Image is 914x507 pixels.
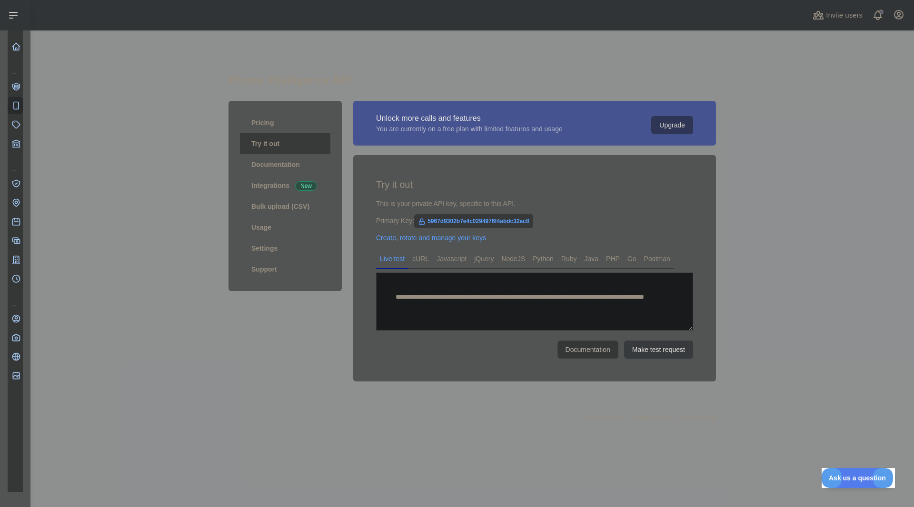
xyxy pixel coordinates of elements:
div: You are currently on a free plan with limited features and usage [376,124,563,134]
span: New [295,181,317,191]
a: Go [624,251,640,266]
a: Settings [240,238,330,259]
button: Make test request [624,341,693,359]
a: Terms of service [634,414,675,421]
button: Invite users [811,8,864,23]
a: Abstract API Inc. [586,414,628,421]
iframe: Toggle Customer Support [822,468,895,488]
div: Primary Key: [376,216,693,225]
a: Integrations New [240,175,330,196]
a: Usage [240,217,330,238]
a: Javascript [433,251,470,266]
a: Java [581,251,603,266]
a: Try it out [240,133,330,154]
div: ... [8,289,23,308]
div: This is your private API key, specific to this API. [376,199,693,208]
a: Pricing [240,112,330,133]
a: Documentation [557,341,618,359]
a: Python [529,251,557,266]
a: Create, rotate and manage your keys [376,234,486,242]
button: Upgrade [651,116,693,134]
a: Support [240,259,330,280]
div: Unlock more calls and features [376,113,563,124]
a: cURL [408,251,433,266]
a: NodeJS [497,251,529,266]
a: Documentation [240,154,330,175]
a: PHP [602,251,624,266]
h1: Phone Intelligence API [228,72,716,95]
a: jQuery [470,251,497,266]
div: ... [8,154,23,173]
span: Invite users [826,10,863,21]
span: 5967d9302b7e4c0294976f4abdc32ac8 [414,214,533,228]
a: Live test [376,251,408,266]
a: Ruby [557,251,581,266]
h2: Try it out [376,178,693,191]
a: Bulk upload (CSV) [240,196,330,217]
div: ... [8,57,23,76]
a: Postman [640,251,674,266]
a: Privacy policy [681,414,716,421]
